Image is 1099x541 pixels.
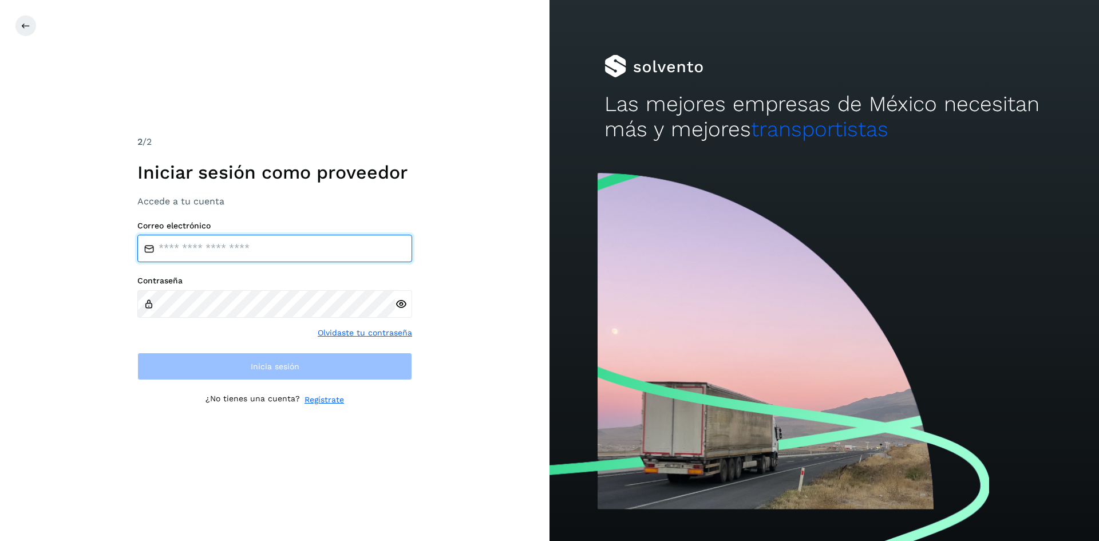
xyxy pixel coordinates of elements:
span: Inicia sesión [251,362,299,370]
h2: Las mejores empresas de México necesitan más y mejores [604,92,1044,143]
h1: Iniciar sesión como proveedor [137,161,412,183]
a: Regístrate [305,394,344,406]
label: Correo electrónico [137,221,412,231]
a: Olvidaste tu contraseña [318,327,412,339]
div: /2 [137,135,412,149]
button: Inicia sesión [137,353,412,380]
h3: Accede a tu cuenta [137,196,412,207]
span: 2 [137,136,143,147]
span: transportistas [751,117,888,141]
label: Contraseña [137,276,412,286]
p: ¿No tienes una cuenta? [205,394,300,406]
